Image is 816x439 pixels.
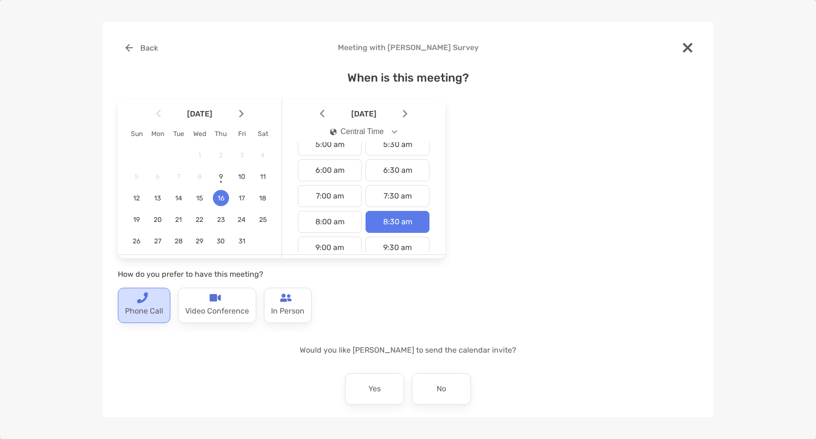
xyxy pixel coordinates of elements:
span: 13 [149,194,166,202]
img: Arrow icon [239,110,244,118]
span: 25 [255,216,271,224]
img: button icon [126,44,133,52]
span: 24 [234,216,250,224]
div: 8:30 am [366,211,429,233]
span: 1 [191,151,208,159]
p: No [437,381,446,397]
div: 8:00 am [298,211,362,233]
p: How do you prefer to have this meeting? [118,268,445,280]
span: 2 [213,151,229,159]
span: 5 [128,173,145,181]
span: 31 [234,237,250,245]
img: Arrow icon [320,110,324,118]
div: Sat [252,130,273,138]
div: 7:00 am [298,185,362,207]
span: 29 [191,237,208,245]
span: 26 [128,237,145,245]
p: In Person [271,303,304,319]
span: 28 [170,237,187,245]
p: Phone Call [125,303,163,319]
div: Wed [189,130,210,138]
img: type-call [280,292,292,303]
img: type-call [209,292,221,303]
span: 20 [149,216,166,224]
span: 22 [191,216,208,224]
div: Thu [210,130,231,138]
span: 23 [213,216,229,224]
p: Would you like [PERSON_NAME] to send the calendar invite? [118,344,698,356]
span: 9 [213,173,229,181]
div: 5:00 am [298,134,362,156]
button: iconCentral Time [322,121,406,143]
h4: When is this meeting? [118,71,698,84]
span: 18 [255,194,271,202]
div: 9:00 am [298,237,362,259]
span: 10 [234,173,250,181]
span: 17 [234,194,250,202]
div: 6:30 am [366,159,429,181]
span: 21 [170,216,187,224]
button: Back [118,37,165,58]
span: 16 [213,194,229,202]
div: 7:30 am [366,185,429,207]
div: 6:00 am [298,159,362,181]
span: 30 [213,237,229,245]
div: Mon [147,130,168,138]
p: Video Conference [185,303,249,319]
span: [DATE] [326,109,401,118]
span: 8 [191,173,208,181]
span: 6 [149,173,166,181]
span: 7 [170,173,187,181]
div: Fri [231,130,252,138]
span: 27 [149,237,166,245]
img: icon [330,128,337,136]
div: Sun [126,130,147,138]
span: 4 [255,151,271,159]
img: Open dropdown arrow [392,130,398,134]
img: close modal [683,43,692,52]
span: 3 [234,151,250,159]
span: 15 [191,194,208,202]
span: 19 [128,216,145,224]
img: Arrow icon [403,110,408,118]
span: 12 [128,194,145,202]
p: Yes [368,381,381,397]
img: Arrow icon [156,110,161,118]
span: 11 [255,173,271,181]
div: 9:30 am [366,237,429,259]
span: [DATE] [163,109,237,118]
div: Central Time [330,127,384,136]
img: type-call [136,292,148,303]
h4: Meeting with [PERSON_NAME] Survey [118,43,698,52]
div: Tue [168,130,189,138]
span: 14 [170,194,187,202]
